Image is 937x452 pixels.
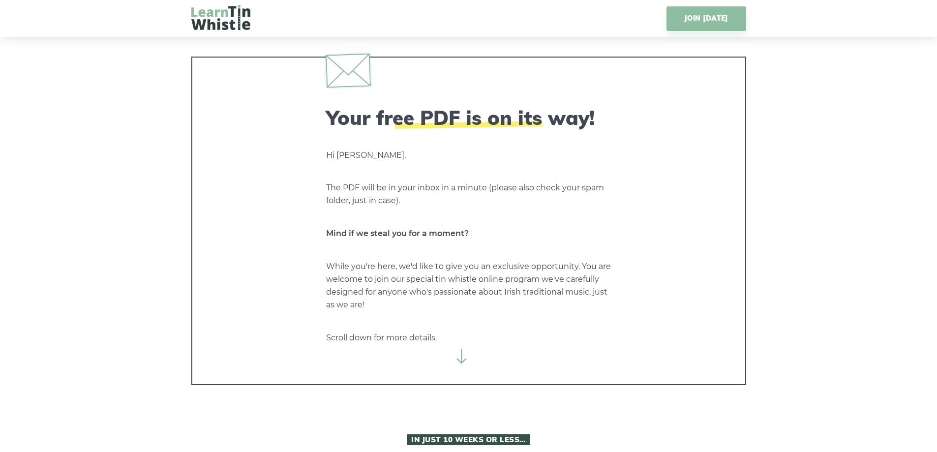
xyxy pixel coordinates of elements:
[326,331,611,344] p: Scroll down for more details.
[326,181,611,207] p: The PDF will be in your inbox in a minute (please also check your spam folder, just in case).
[326,149,611,162] p: Hi [PERSON_NAME],
[407,434,530,445] span: In Just 10 Weeks or Less…
[326,106,611,129] h2: Your free PDF is on its way!
[326,260,611,311] p: While you're here, we'd like to give you an exclusive opportunity. You are welcome to join our sp...
[191,5,250,30] img: LearnTinWhistle.com
[326,229,469,238] strong: Mind if we steal you for a moment?
[666,6,746,31] a: JOIN [DATE]
[325,53,370,88] img: envelope.svg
